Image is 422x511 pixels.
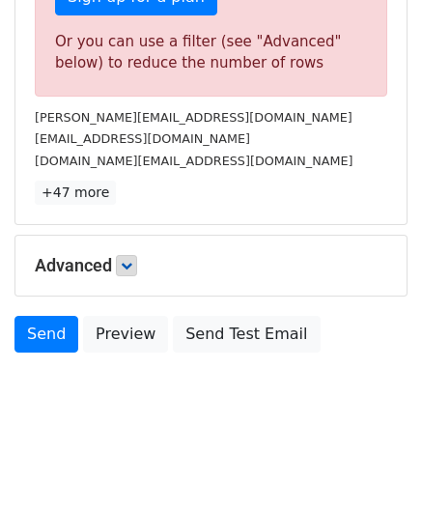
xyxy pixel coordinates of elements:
[35,255,387,276] h5: Advanced
[35,181,116,205] a: +47 more
[35,131,250,146] small: [EMAIL_ADDRESS][DOMAIN_NAME]
[55,31,367,74] div: Or you can use a filter (see "Advanced" below) to reduce the number of rows
[173,316,320,353] a: Send Test Email
[14,316,78,353] a: Send
[35,110,352,125] small: [PERSON_NAME][EMAIL_ADDRESS][DOMAIN_NAME]
[35,154,352,168] small: [DOMAIN_NAME][EMAIL_ADDRESS][DOMAIN_NAME]
[83,316,168,353] a: Preview
[325,418,422,511] iframe: Chat Widget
